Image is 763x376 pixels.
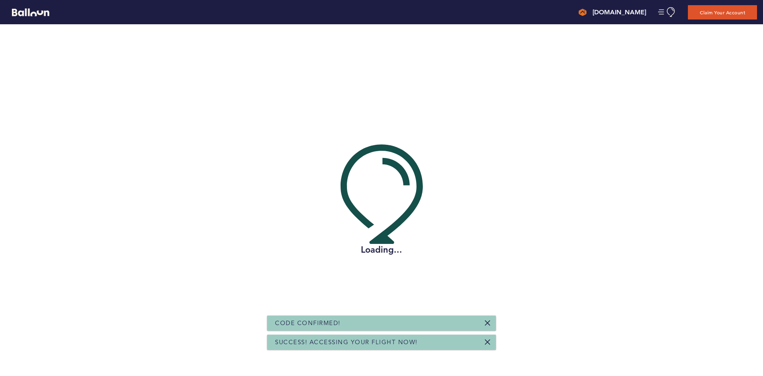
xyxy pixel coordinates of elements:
div: Code Confirmed! [267,316,496,331]
button: Manage Account [658,7,676,17]
a: Balloon [6,8,49,16]
div: Success! Accessing your flight now! [267,335,496,350]
button: Claim Your Account [688,5,757,19]
svg: Balloon [12,8,49,16]
h4: [DOMAIN_NAME] [593,8,646,17]
h2: Loading... [341,244,423,256]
